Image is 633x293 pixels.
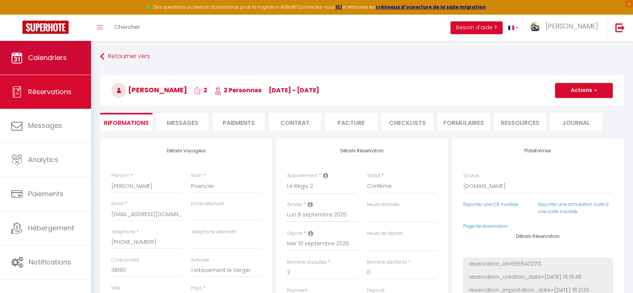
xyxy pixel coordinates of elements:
span: Messages [167,119,198,127]
span: Analytics [28,155,58,164]
a: créneaux d'ouverture de la salle migration [376,4,486,10]
img: Super Booking [22,21,69,34]
label: Adresse [191,257,209,264]
h4: Détails Réservation [287,148,437,153]
li: FORMULAIRES [437,113,490,131]
label: Code postal [111,257,139,264]
span: Messages [28,121,62,130]
label: Prénom [111,172,129,179]
span: 2 [194,86,207,95]
li: Journal [550,113,602,131]
label: Ville [111,285,120,292]
a: Chercher [109,15,146,41]
label: Arrivée [287,201,302,208]
label: Téléphone alternatif [191,228,236,236]
label: Email [111,200,124,207]
span: Réservations [28,87,72,96]
label: Appartement [287,172,317,179]
a: Page de réservation [463,223,507,229]
label: Nombre d'enfants [367,259,407,266]
span: [PERSON_NAME] [546,21,598,31]
label: Email alternatif [191,200,224,207]
span: Hébergement [28,223,74,233]
span: Chercher [114,23,140,31]
h4: Détails Réservation [463,234,613,239]
li: Paiements [212,113,265,131]
a: Reporter une CB invalide [463,201,518,207]
span: [DATE] - [DATE] [269,86,319,95]
label: Statut [367,172,380,179]
span: Notifications [29,257,71,267]
img: ... [530,21,541,32]
label: Téléphone [111,228,135,236]
li: Facture [325,113,377,131]
label: Pays [191,285,202,292]
li: CHECKLISTS [381,113,434,131]
label: Heure d'arrivée [367,201,399,208]
span: 2 Personnes [214,86,262,95]
li: Informations [100,113,153,131]
button: Ouvrir le widget de chat LiveChat [6,3,28,26]
h4: Détails Voyageur [111,148,261,153]
h4: Plateformes [463,148,613,153]
a: Reporter une annulation suite à une carte invalide [538,201,609,215]
span: [PERSON_NAME] [111,85,187,95]
a: ... [PERSON_NAME] [524,15,608,41]
img: logout [615,23,625,32]
li: Contrat [269,113,321,131]
a: ICI [335,4,342,10]
span: Calendriers [28,53,67,62]
label: Nom [191,172,202,179]
label: Source [463,172,479,179]
label: Nombre d'adultes [287,259,327,266]
label: Départ [287,230,302,237]
button: Actions [555,83,613,98]
a: Retourner vers [100,50,624,63]
span: Paiements [28,189,63,198]
li: Ressources [494,113,546,131]
label: Heure de départ [367,230,403,237]
button: Besoin d'aide ? [450,21,503,34]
